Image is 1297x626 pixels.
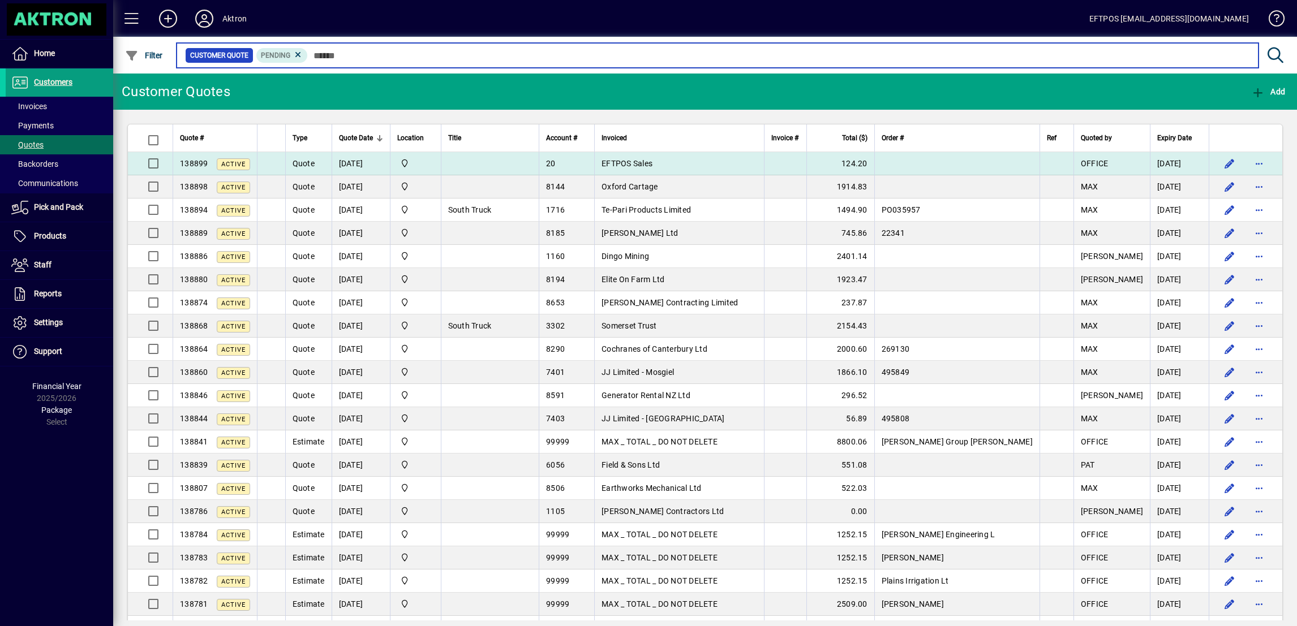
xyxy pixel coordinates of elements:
[397,551,434,564] span: Central
[602,368,674,377] span: JJ Limited - Mosgiel
[293,298,315,307] span: Quote
[1047,132,1067,144] div: Ref
[332,430,390,454] td: [DATE]
[602,483,701,493] span: Earthworks Mechanical Ltd
[1081,437,1109,446] span: OFFICE
[221,462,246,469] span: Active
[6,338,113,366] a: Support
[261,51,290,59] span: Pending
[1081,321,1098,330] span: MAX
[1250,433,1268,451] button: More options
[882,132,904,144] span: Order #
[180,576,208,585] span: 138782
[221,416,246,423] span: Active
[1250,572,1268,590] button: More options
[1221,595,1239,613] button: Edit
[221,253,246,261] span: Active
[293,437,325,446] span: Estimate
[882,132,1033,144] div: Order #
[180,483,208,493] span: 138807
[1221,479,1239,497] button: Edit
[546,391,565,400] span: 8591
[1221,363,1239,381] button: Edit
[842,132,867,144] span: Total ($)
[806,175,874,198] td: 1914.83
[546,159,556,168] span: 20
[1081,368,1098,377] span: MAX
[1081,182,1098,191] span: MAX
[180,252,208,261] span: 138886
[332,523,390,546] td: [DATE]
[602,437,718,446] span: MAX _ TOTAL _ DO NOT DELETE
[806,384,874,407] td: 296.52
[11,159,58,169] span: Backorders
[332,569,390,593] td: [DATE]
[221,439,246,446] span: Active
[1089,10,1249,28] div: EFTPOS [EMAIL_ADDRESS][DOMAIN_NAME]
[882,228,905,238] span: 22341
[293,275,315,284] span: Quote
[546,507,565,516] span: 1105
[125,51,163,60] span: Filter
[221,230,246,238] span: Active
[806,198,874,222] td: 1494.90
[34,49,55,58] span: Home
[1150,454,1209,477] td: [DATE]
[221,277,246,284] span: Active
[34,202,83,211] span: Pick and Pack
[180,205,208,214] span: 138894
[448,205,492,214] span: South Truck
[34,289,62,298] span: Reports
[1221,293,1239,312] button: Edit
[150,8,186,29] button: Add
[1221,572,1239,590] button: Edit
[1081,344,1098,353] span: MAX
[546,460,565,469] span: 6056
[1221,224,1239,242] button: Edit
[1221,247,1239,265] button: Edit
[293,391,315,400] span: Quote
[293,182,315,191] span: Quote
[221,369,246,377] span: Active
[397,273,434,286] span: Central
[221,300,246,307] span: Active
[221,346,246,353] span: Active
[222,10,247,28] div: Aktron
[11,121,54,130] span: Payments
[332,407,390,430] td: [DATE]
[293,228,315,238] span: Quote
[180,275,208,284] span: 138880
[221,323,246,330] span: Active
[397,132,434,144] div: Location
[1150,384,1209,407] td: [DATE]
[806,291,874,314] td: 237.87
[1221,409,1239,428] button: Edit
[332,477,390,500] td: [DATE]
[1081,275,1143,284] span: [PERSON_NAME]
[1250,363,1268,381] button: More options
[448,132,532,144] div: Title
[41,405,72,415] span: Package
[293,344,315,353] span: Quote
[1150,569,1209,593] td: [DATE]
[882,368,910,377] span: 495849
[293,414,315,423] span: Quote
[1260,2,1283,39] a: Knowledge Base
[1081,205,1098,214] span: MAX
[1250,340,1268,358] button: More options
[1081,553,1109,562] span: OFFICE
[602,228,678,238] span: [PERSON_NAME] Ltd
[332,268,390,291] td: [DATE]
[1081,228,1098,238] span: MAX
[332,291,390,314] td: [DATE]
[6,40,113,68] a: Home
[1250,479,1268,497] button: More options
[34,318,63,327] span: Settings
[6,193,113,222] a: Pick and Pack
[332,245,390,268] td: [DATE]
[1150,477,1209,500] td: [DATE]
[397,320,434,332] span: Central
[332,314,390,338] td: [DATE]
[397,459,434,471] span: Central
[397,227,434,239] span: Central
